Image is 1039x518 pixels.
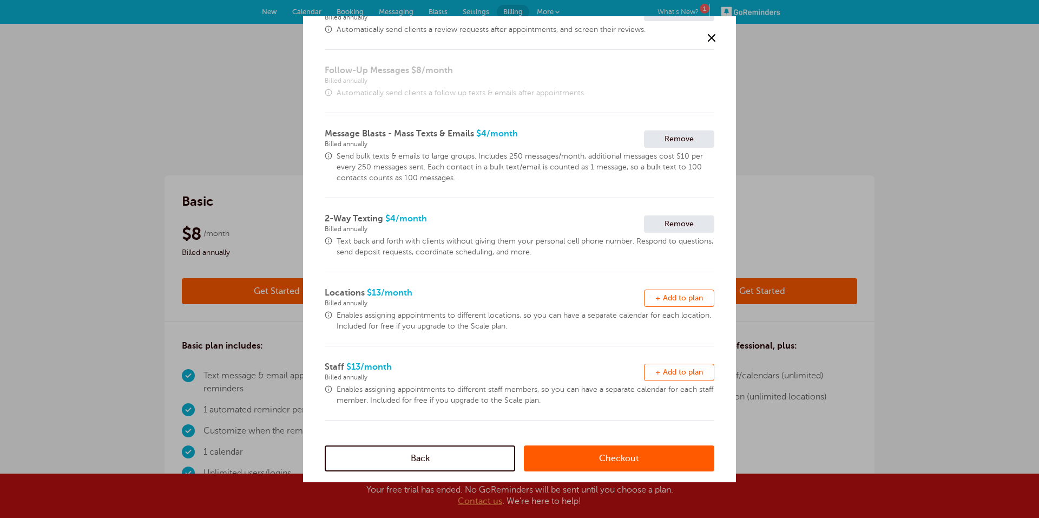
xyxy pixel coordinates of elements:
[337,88,714,99] span: Automatically send clients a follow up texts & emails after appointments.
[325,14,644,21] span: Billed annually
[337,384,714,406] span: Enables assigning appointments to different staff members, so you can have a separate calendar fo...
[486,129,518,139] span: /month
[665,220,694,228] span: Remove
[325,362,344,372] span: Staff
[360,362,392,372] span: /month
[337,310,714,332] span: Enables assigning appointments to different locations, so you can have a separate calendar for ea...
[325,77,714,84] span: Billed annually
[325,225,644,233] span: Billed annually
[337,24,714,35] span: Automatically send clients a review requests after appointments, and screen their reviews.
[422,65,453,75] span: /month
[325,445,515,471] a: Back
[325,129,644,148] span: $4
[325,288,365,298] span: Locations
[655,368,703,376] span: + Add to plan
[325,140,644,148] span: Billed annually
[644,215,714,233] button: Remove
[325,299,644,307] span: Billed annually
[381,288,412,298] span: /month
[325,214,383,224] span: 2-Way Texting
[644,364,714,381] button: + Add to plan
[325,373,644,381] span: Billed annually
[396,214,427,224] span: /month
[524,445,714,471] a: Checkout
[325,129,474,139] span: Message Blasts - Mass Texts & Emails
[644,130,714,148] button: Remove
[337,151,714,183] span: Send bulk texts & emails to large groups. Includes 250 messages/month, additional messages cost $...
[644,290,714,307] button: + Add to plan
[337,236,714,258] span: Text back and forth with clients without giving them your personal cell phone number. Respond to ...
[325,65,409,75] span: Follow-Up Messages
[665,8,694,16] span: Remove
[655,294,703,302] span: + Add to plan
[665,135,694,143] span: Remove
